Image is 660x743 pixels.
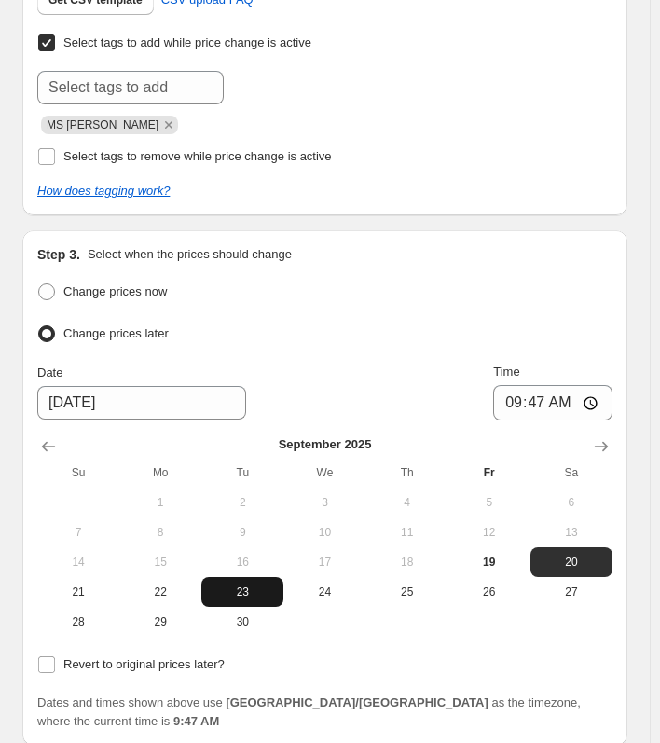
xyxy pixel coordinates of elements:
[209,585,276,599] span: 23
[448,547,530,577] button: Today Friday September 19 2025
[37,695,581,728] span: Dates and times shown above use as the timezone, where the current time is
[291,555,358,570] span: 17
[63,35,311,49] span: Select tags to add while price change is active
[530,547,612,577] button: Saturday September 20 2025
[63,326,169,340] span: Change prices later
[374,585,441,599] span: 25
[283,547,365,577] button: Wednesday September 17 2025
[283,577,365,607] button: Wednesday September 24 2025
[45,585,112,599] span: 21
[88,245,292,264] p: Select when the prices should change
[37,547,119,577] button: Sunday September 14 2025
[37,184,170,198] a: How does tagging work?
[586,432,616,461] button: Show next month, October 2025
[201,547,283,577] button: Tuesday September 16 2025
[119,458,201,488] th: Monday
[538,525,605,540] span: 13
[291,525,358,540] span: 10
[37,245,80,264] h2: Step 3.
[366,517,448,547] button: Thursday September 11 2025
[45,555,112,570] span: 14
[538,465,605,480] span: Sa
[201,577,283,607] button: Tuesday September 23 2025
[530,577,612,607] button: Saturday September 27 2025
[448,577,530,607] button: Friday September 26 2025
[127,585,194,599] span: 22
[127,465,194,480] span: Mo
[226,695,488,709] b: [GEOGRAPHIC_DATA]/[GEOGRAPHIC_DATA]
[291,495,358,510] span: 3
[34,432,63,461] button: Show previous month, August 2025
[201,607,283,637] button: Tuesday September 30 2025
[201,488,283,517] button: Tuesday September 2 2025
[283,458,365,488] th: Wednesday
[448,458,530,488] th: Friday
[45,614,112,629] span: 28
[283,488,365,517] button: Wednesday September 3 2025
[47,118,158,131] span: MS Apparel
[37,517,119,547] button: Sunday September 7 2025
[127,555,194,570] span: 15
[456,585,523,599] span: 26
[493,385,612,420] input: 12:00
[127,614,194,629] span: 29
[45,465,112,480] span: Su
[291,585,358,599] span: 24
[119,517,201,547] button: Monday September 8 2025
[37,386,246,420] input: 9/19/2025
[209,555,276,570] span: 16
[37,71,224,104] input: Select tags to add
[209,465,276,480] span: Tu
[119,607,201,637] button: Monday September 29 2025
[538,555,605,570] span: 20
[201,458,283,488] th: Tuesday
[456,525,523,540] span: 12
[63,149,332,163] span: Select tags to remove while price change is active
[37,365,62,379] span: Date
[209,495,276,510] span: 2
[37,607,119,637] button: Sunday September 28 2025
[37,458,119,488] th: Sunday
[456,495,523,510] span: 5
[448,488,530,517] button: Friday September 5 2025
[530,517,612,547] button: Saturday September 13 2025
[283,517,365,547] button: Wednesday September 10 2025
[366,577,448,607] button: Thursday September 25 2025
[538,495,605,510] span: 6
[119,488,201,517] button: Monday September 1 2025
[209,614,276,629] span: 30
[374,555,441,570] span: 18
[456,555,523,570] span: 19
[291,465,358,480] span: We
[374,465,441,480] span: Th
[37,577,119,607] button: Sunday September 21 2025
[63,657,225,671] span: Revert to original prices later?
[45,525,112,540] span: 7
[366,458,448,488] th: Thursday
[366,547,448,577] button: Thursday September 18 2025
[127,495,194,510] span: 1
[160,117,177,133] button: Remove MS Apparel
[374,495,441,510] span: 4
[374,525,441,540] span: 11
[366,488,448,517] button: Thursday September 4 2025
[530,488,612,517] button: Saturday September 6 2025
[493,365,519,378] span: Time
[127,525,194,540] span: 8
[456,465,523,480] span: Fr
[119,577,201,607] button: Monday September 22 2025
[201,517,283,547] button: Tuesday September 9 2025
[530,458,612,488] th: Saturday
[209,525,276,540] span: 9
[119,547,201,577] button: Monday September 15 2025
[173,714,219,728] b: 9:47 AM
[63,284,167,298] span: Change prices now
[538,585,605,599] span: 27
[448,517,530,547] button: Friday September 12 2025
